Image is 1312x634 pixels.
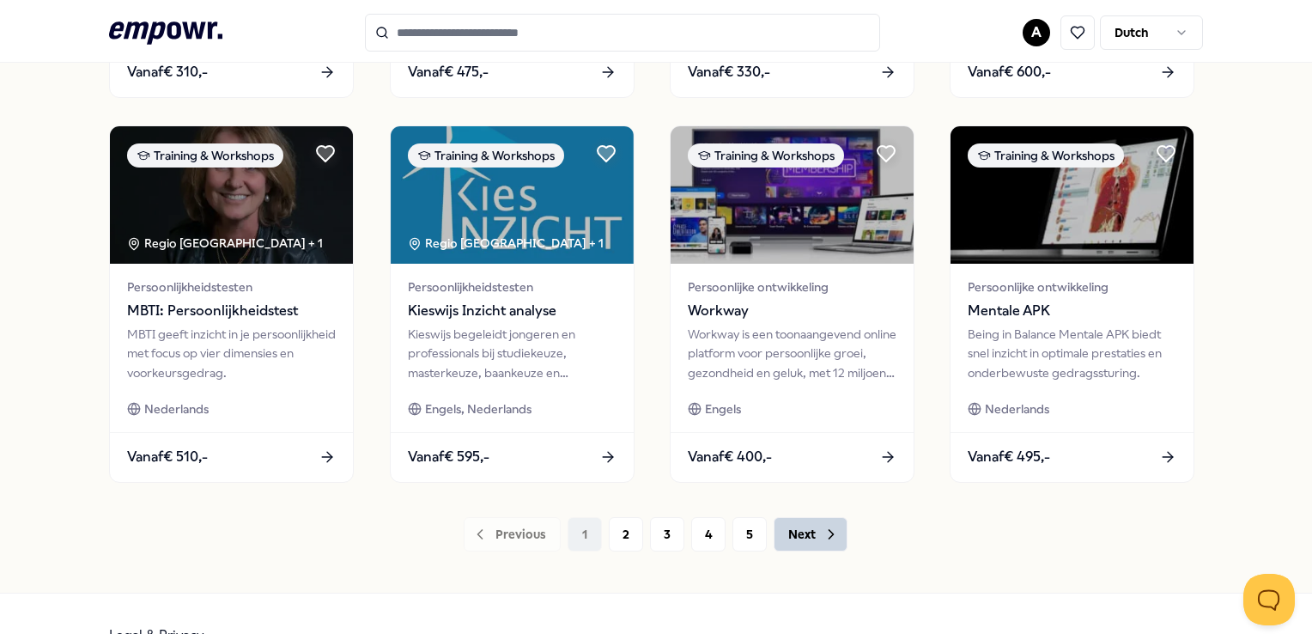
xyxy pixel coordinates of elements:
[951,126,1194,264] img: package image
[670,125,914,483] a: package imageTraining & WorkshopsPersoonlijke ontwikkelingWorkwayWorkway is een toonaangevend onl...
[127,446,208,468] span: Vanaf € 510,-
[408,325,617,382] div: Kieswijs begeleidt jongeren en professionals bij studiekeuze, masterkeuze, baankeuze en talentont...
[950,125,1194,483] a: package imageTraining & WorkshopsPersoonlijke ontwikkelingMentale APKBeing in Balance Mentale APK...
[688,143,844,168] div: Training & Workshops
[968,446,1050,468] span: Vanaf € 495,-
[688,300,896,322] span: Workway
[968,277,1176,296] span: Persoonlijke ontwikkeling
[774,517,847,552] button: Next
[365,14,880,52] input: Search for products, categories or subcategories
[408,61,489,83] span: Vanaf € 475,-
[1243,574,1295,625] iframe: Help Scout Beacon - Open
[1023,19,1050,46] button: A
[732,517,767,552] button: 5
[425,399,531,418] span: Engels, Nederlands
[688,446,772,468] span: Vanaf € 400,-
[408,234,604,253] div: Regio [GEOGRAPHIC_DATA] + 1
[688,277,896,296] span: Persoonlijke ontwikkeling
[688,61,770,83] span: Vanaf € 330,-
[705,399,741,418] span: Engels
[390,125,635,483] a: package imageTraining & WorkshopsRegio [GEOGRAPHIC_DATA] + 1PersoonlijkheidstestenKieswijs Inzich...
[968,61,1051,83] span: Vanaf € 600,-
[110,126,353,264] img: package image
[127,300,336,322] span: MBTI: Persoonlijkheidstest
[609,517,643,552] button: 2
[968,300,1176,322] span: Mentale APK
[127,234,323,253] div: Regio [GEOGRAPHIC_DATA] + 1
[127,277,336,296] span: Persoonlijkheidstesten
[408,143,564,168] div: Training & Workshops
[671,126,914,264] img: package image
[691,517,726,552] button: 4
[127,61,208,83] span: Vanaf € 310,-
[688,325,896,382] div: Workway is een toonaangevend online platform voor persoonlijke groei, gezondheid en geluk, met 12...
[968,325,1176,382] div: Being in Balance Mentale APK biedt snel inzicht in optimale prestaties en onderbewuste gedragsstu...
[408,277,617,296] span: Persoonlijkheidstesten
[127,325,336,382] div: MBTI geeft inzicht in je persoonlijkheid met focus op vier dimensies en voorkeursgedrag.
[968,143,1124,168] div: Training & Workshops
[650,517,684,552] button: 3
[985,399,1049,418] span: Nederlands
[408,300,617,322] span: Kieswijs Inzicht analyse
[144,399,209,418] span: Nederlands
[391,126,634,264] img: package image
[127,143,283,168] div: Training & Workshops
[109,125,354,483] a: package imageTraining & WorkshopsRegio [GEOGRAPHIC_DATA] + 1PersoonlijkheidstestenMBTI: Persoonli...
[408,446,489,468] span: Vanaf € 595,-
